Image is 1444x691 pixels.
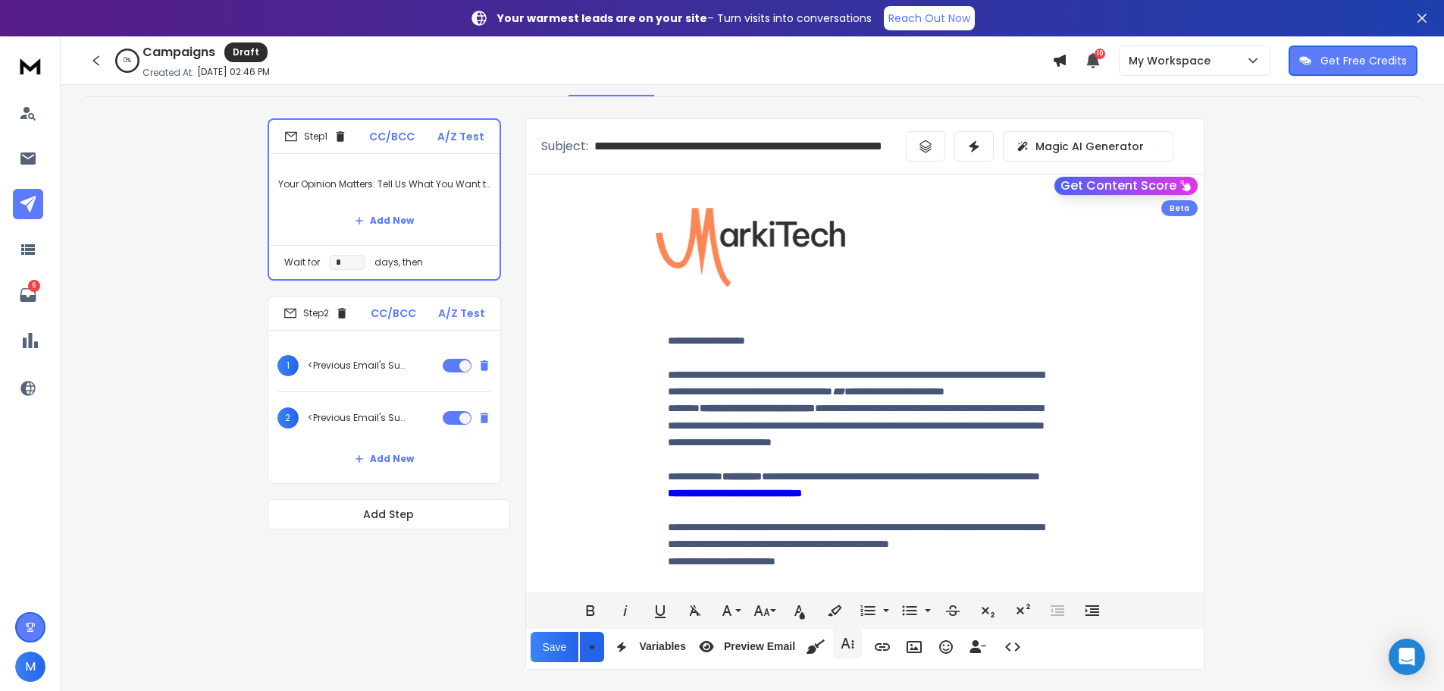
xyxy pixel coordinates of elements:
[692,632,798,662] button: Preview Email
[884,6,975,30] a: Reach Out Now
[278,163,490,206] p: Your Opinion Matters: Tell Us What You Want to Learn Next in AI
[224,42,268,62] div: Draft
[277,355,299,376] span: 1
[284,256,320,269] p: Wait for
[268,118,501,281] li: Step1CC/BCCA/Z TestYour Opinion Matters: Tell Us What You Want to Learn Next in AIAdd NewWait for...
[371,306,416,321] p: CC/BCC
[607,632,689,662] button: Variables
[284,130,347,143] div: Step 1
[1289,46,1417,76] button: Get Free Credits
[1003,131,1173,162] button: Magic AI Generator
[1389,639,1425,675] div: Open Intercom Messenger
[308,360,405,372] p: <Previous Email's Subject>
[531,632,579,662] button: Save
[143,67,194,79] p: Created At:
[308,412,405,424] p: <Previous Email's Subject>
[197,66,270,78] p: [DATE] 02:46 PM
[438,306,485,321] p: A/Z Test
[541,137,588,155] p: Subject:
[343,206,426,236] button: Add New
[277,407,299,429] span: 2
[1161,200,1198,216] div: Beta
[1129,53,1217,68] p: My Workspace
[437,129,484,144] p: A/Z Test
[1095,49,1105,59] span: 10
[497,11,707,26] strong: Your warmest leads are on your site
[28,280,40,292] p: 6
[268,296,501,484] li: Step2CC/BCCA/Z Test1<Previous Email's Subject>2<Previous Email's Subject>Add New
[1035,139,1144,154] p: Magic AI Generator
[374,256,423,269] p: days, then
[888,11,970,26] p: Reach Out Now
[124,56,131,65] p: 0 %
[369,129,415,144] p: CC/BCC
[283,306,349,320] div: Step 2
[900,632,929,662] button: Insert Image (Ctrl+P)
[15,652,45,682] button: M
[1043,595,1072,626] button: Decrease Indent (Ctrl+[)
[268,499,510,529] button: Add Step
[143,43,215,61] h1: Campaigns
[1320,53,1407,68] p: Get Free Credits
[681,595,709,626] button: Clear Formatting
[868,632,897,662] button: Insert Link (Ctrl+K)
[15,52,45,80] img: logo
[721,640,798,653] span: Preview Email
[1054,177,1198,195] button: Get Content Score
[13,280,43,310] a: 6
[497,11,872,26] p: – Turn visits into conversations
[636,640,689,653] span: Variables
[343,444,426,474] button: Add New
